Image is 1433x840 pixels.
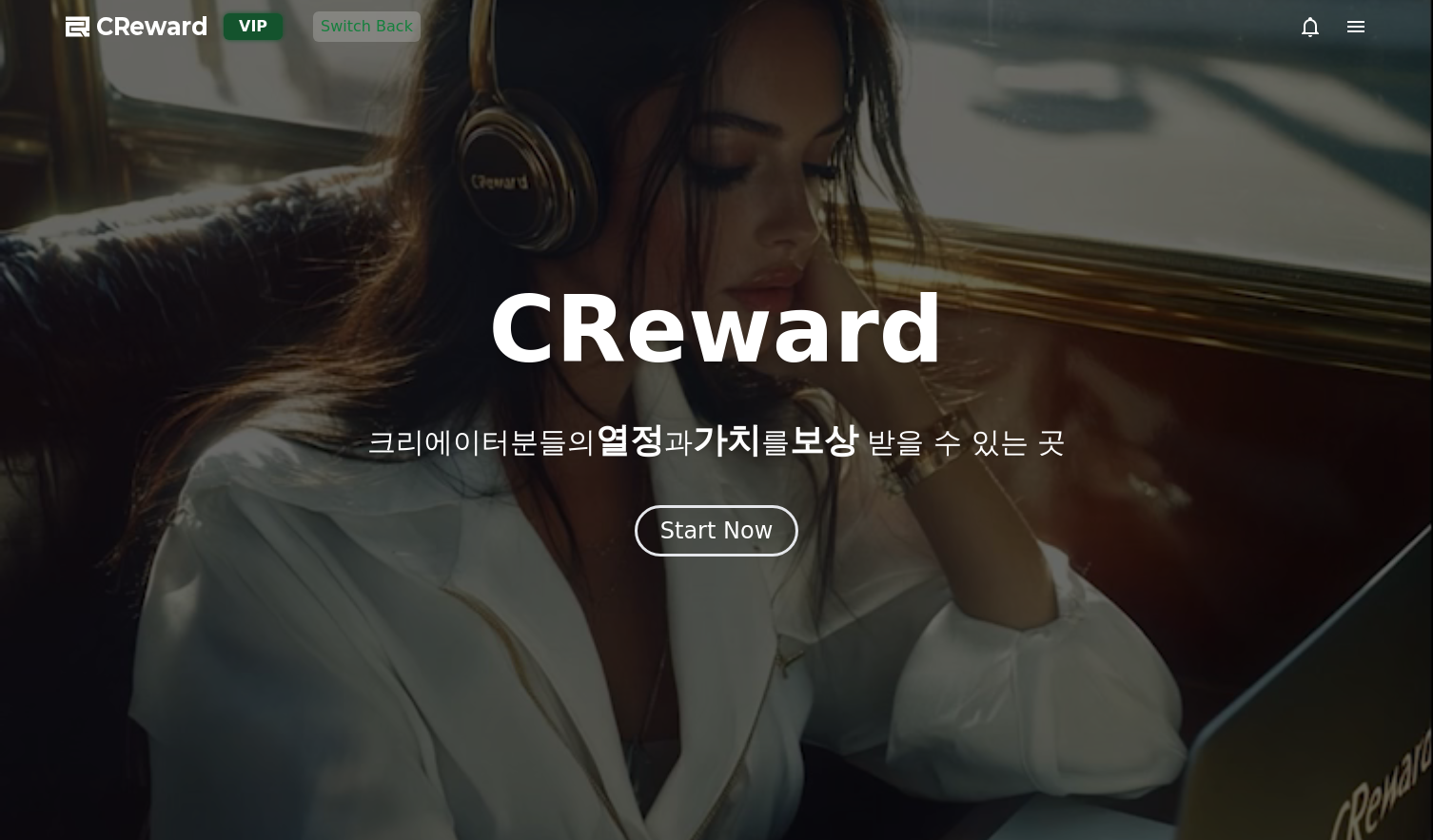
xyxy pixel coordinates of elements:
div: VIP [224,13,283,40]
a: Start Now [635,524,799,542]
span: 가치 [693,420,761,459]
button: Start Now [635,505,799,557]
span: 열정 [596,420,664,459]
span: 보상 [790,420,858,459]
p: 크리에이터분들의 과 를 받을 수 있는 곳 [367,421,1066,459]
span: CReward [96,11,208,42]
button: Switch Back [313,11,421,42]
div: Start Now [660,516,774,546]
h1: CReward [488,284,944,376]
a: CReward [66,11,208,42]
